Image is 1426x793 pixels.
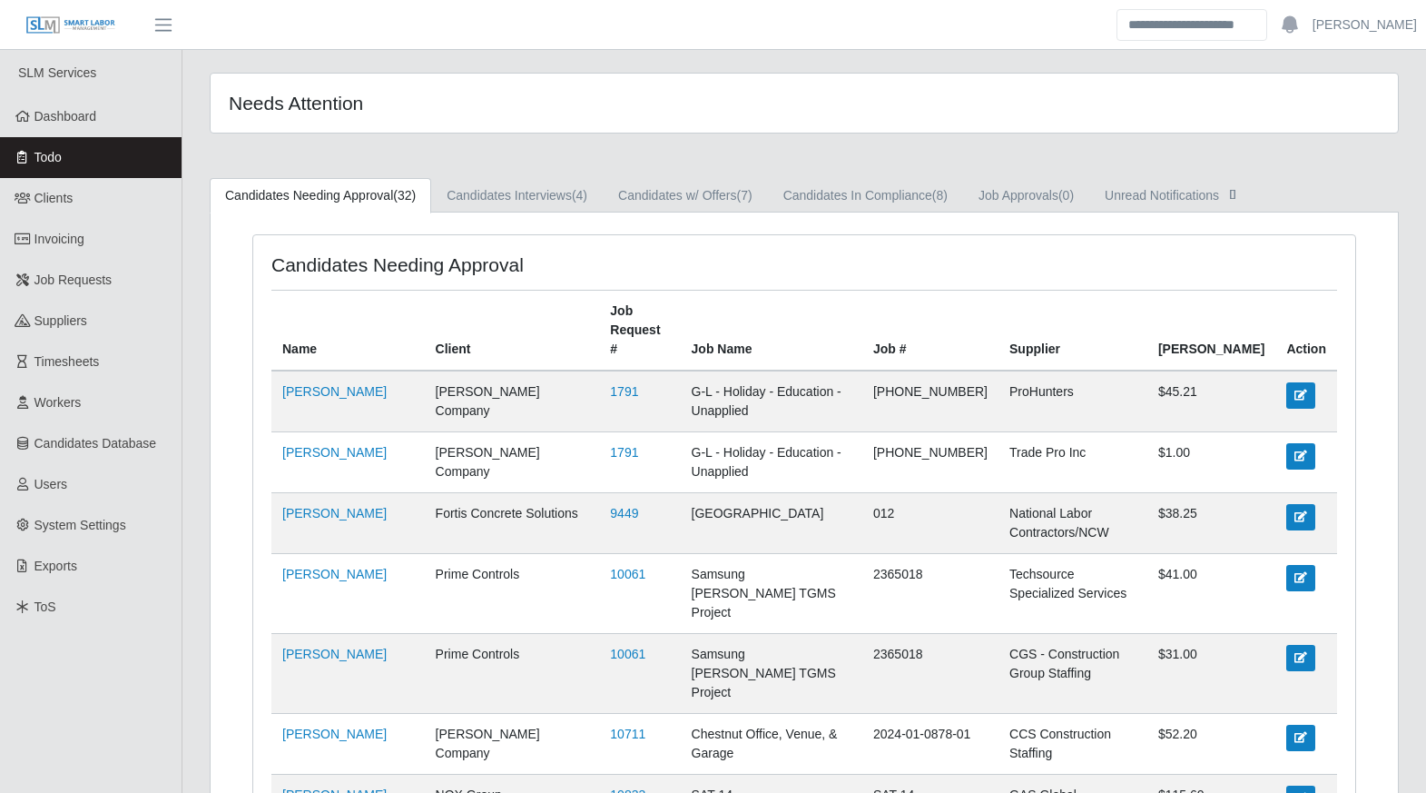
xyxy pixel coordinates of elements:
td: Techsource Specialized Services [998,554,1147,634]
span: Clients [34,191,74,205]
a: 10711 [610,727,645,741]
span: (32) [393,188,416,203]
span: Suppliers [34,313,87,328]
td: [PHONE_NUMBER] [862,371,998,432]
td: $1.00 [1147,432,1275,493]
td: [GEOGRAPHIC_DATA] [681,493,862,554]
a: Candidates In Compliance [768,178,963,213]
span: System Settings [34,518,126,532]
td: [PERSON_NAME] Company [425,714,600,775]
span: (8) [932,188,948,203]
span: Timesheets [34,354,100,369]
a: Candidates Interviews [431,178,603,213]
span: Dashboard [34,109,97,124]
th: Job # [862,291,998,372]
span: Users [34,477,68,491]
td: $52.20 [1147,714,1275,775]
a: [PERSON_NAME] [282,727,387,741]
th: Job Request # [599,291,680,372]
span: (7) [737,188,752,203]
td: $41.00 [1147,554,1275,634]
td: 2024-01-0878-01 [862,714,998,775]
span: Candidates Database [34,436,157,451]
td: G-L - Holiday - Education - Unapplied [681,432,862,493]
td: Trade Pro Inc [998,432,1147,493]
td: 2365018 [862,554,998,634]
a: Job Approvals [963,178,1089,213]
th: Job Name [681,291,862,372]
span: Invoicing [34,232,84,246]
a: Unread Notifications [1089,178,1257,213]
th: Client [425,291,600,372]
a: [PERSON_NAME] [282,384,387,399]
a: Candidates Needing Approval [210,178,431,213]
th: Supplier [998,291,1147,372]
a: [PERSON_NAME] [282,445,387,460]
span: (4) [572,188,587,203]
input: Search [1116,9,1267,41]
span: Job Requests [34,273,113,287]
td: Samsung [PERSON_NAME] TGMS Project [681,554,862,634]
img: SLM Logo [25,15,116,35]
td: CGS - Construction Group Staffing [998,634,1147,714]
a: 10061 [610,567,645,581]
a: [PERSON_NAME] [282,647,387,661]
h4: Needs Attention [229,92,693,114]
th: Name [271,291,425,372]
td: Chestnut Office, Venue, & Garage [681,714,862,775]
td: Prime Controls [425,634,600,714]
span: Exports [34,559,77,573]
td: $38.25 [1147,493,1275,554]
td: [PERSON_NAME] Company [425,371,600,432]
span: Workers [34,395,82,410]
a: 1791 [610,445,638,460]
a: [PERSON_NAME] [1313,15,1417,35]
td: Fortis Concrete Solutions [425,493,600,554]
td: $45.21 [1147,371,1275,432]
h4: Candidates Needing Approval [271,253,700,276]
td: National Labor Contractors/NCW [998,493,1147,554]
span: (0) [1058,188,1074,203]
span: Todo [34,150,62,164]
td: Prime Controls [425,554,600,634]
a: 9449 [610,506,638,520]
td: CCS Construction Staffing [998,714,1147,775]
td: $31.00 [1147,634,1275,714]
a: 10061 [610,647,645,661]
span: [] [1224,186,1242,201]
a: 1791 [610,384,638,399]
td: G-L - Holiday - Education - Unapplied [681,371,862,432]
td: Samsung [PERSON_NAME] TGMS Project [681,634,862,714]
span: ToS [34,600,56,614]
td: ProHunters [998,371,1147,432]
td: [PERSON_NAME] Company [425,432,600,493]
td: 012 [862,493,998,554]
td: 2365018 [862,634,998,714]
a: [PERSON_NAME] [282,506,387,520]
a: Candidates w/ Offers [603,178,768,213]
td: [PHONE_NUMBER] [862,432,998,493]
th: [PERSON_NAME] [1147,291,1275,372]
a: [PERSON_NAME] [282,567,387,581]
span: SLM Services [18,65,96,80]
th: Action [1275,291,1337,372]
